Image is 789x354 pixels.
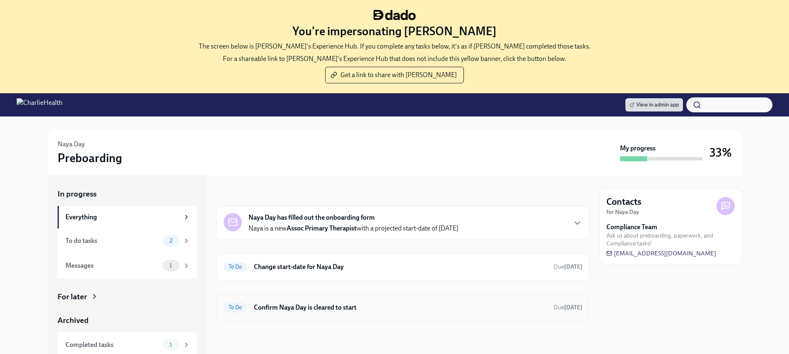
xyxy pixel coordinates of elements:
[58,140,85,149] h6: Naya Day
[254,262,547,272] h6: Change start-date for Naya Day
[625,98,683,112] a: View in admin app
[65,340,159,349] div: Completed tasks
[17,98,63,112] img: CharlieHealth
[287,224,357,232] strong: Assoc Primary Therapist
[325,67,464,83] button: Get a link to share with [PERSON_NAME]
[224,260,582,274] a: To DoChange start-date for Naya DayDue[DATE]
[606,209,639,216] strong: for Naya Day
[564,263,582,270] strong: [DATE]
[606,232,735,247] span: Ask us about preboarding, paperwork, and Compliance tasks!
[630,101,679,109] span: View in admin app
[224,304,247,310] span: To Do
[58,150,122,165] h3: Preboarding
[58,291,87,302] div: For later
[249,213,375,222] strong: Naya Day has filled out the onboarding form
[332,71,457,79] span: Get a link to share with [PERSON_NAME]
[554,304,582,311] span: Due
[65,236,159,245] div: To do tasks
[554,263,582,270] span: Due
[224,264,247,270] span: To Do
[606,196,642,208] h4: Contacts
[620,144,656,153] strong: My progress
[65,261,159,270] div: Messages
[249,224,458,233] p: Naya is a new with a projected start-date of [DATE]
[709,145,732,160] h3: 33%
[58,315,197,326] a: Archived
[58,189,197,199] a: In progress
[254,303,547,312] h6: Confirm Naya Day is cleared to start
[554,303,582,311] span: October 28th, 2025 09:00
[58,206,197,228] a: Everything
[224,301,582,314] a: To DoConfirm Naya Day is cleared to startDue[DATE]
[199,42,591,51] p: The screen below is [PERSON_NAME]'s Experience Hub. If you complete any tasks below, it's as if [...
[606,249,716,257] a: [EMAIL_ADDRESS][DOMAIN_NAME]
[223,54,566,63] p: For a shareable link to [PERSON_NAME]'s Experience Hub that does not include this yellow banner, ...
[374,10,416,20] img: dado
[606,223,657,232] strong: Compliance Team
[58,228,197,253] a: To do tasks2
[564,304,582,311] strong: [DATE]
[164,342,177,348] span: 1
[554,263,582,271] span: October 22nd, 2025 09:00
[164,238,177,244] span: 2
[164,262,177,269] span: 1
[65,213,179,222] div: Everything
[58,291,197,302] a: For later
[217,189,256,199] div: In progress
[292,24,497,39] h3: You're impersonating [PERSON_NAME]
[58,253,197,278] a: Messages1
